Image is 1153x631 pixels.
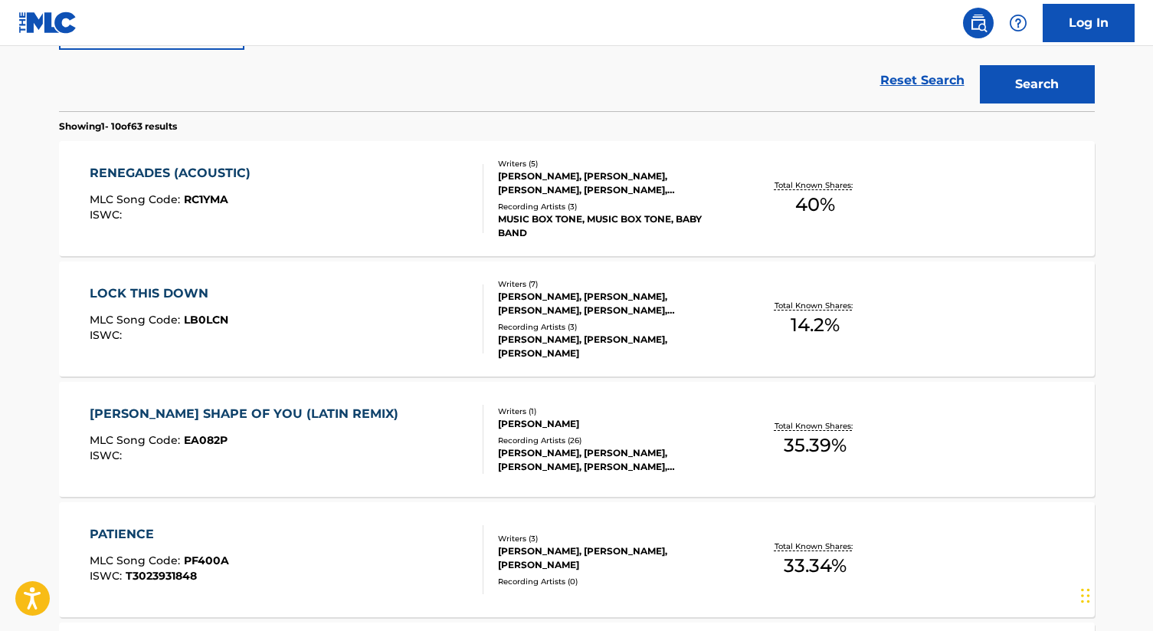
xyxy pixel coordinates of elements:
[498,321,729,333] div: Recording Artists ( 3 )
[963,8,994,38] a: Public Search
[498,435,729,446] div: Recording Artists ( 26 )
[775,420,857,432] p: Total Known Shares:
[784,432,847,459] span: 35.39 %
[18,12,77,34] img: MLC Logo
[1003,8,1033,38] div: Help
[59,382,1095,497] a: [PERSON_NAME] SHAPE OF YOU (LATIN REMIX)MLC Song Code:EA082PISWC:Writers (1)[PERSON_NAME]Recordin...
[59,141,1095,256] a: RENEGADES (ACOUSTIC)MLC Song Code:RC1YMAISWC:Writers (5)[PERSON_NAME], [PERSON_NAME], [PERSON_NAM...
[184,433,228,447] span: EA082P
[969,14,988,32] img: search
[59,261,1095,376] a: LOCK THIS DOWNMLC Song Code:LB0LCNISWC:Writers (7)[PERSON_NAME], [PERSON_NAME], [PERSON_NAME], [P...
[775,300,857,311] p: Total Known Shares:
[498,446,729,474] div: [PERSON_NAME], [PERSON_NAME], [PERSON_NAME], [PERSON_NAME], [PERSON_NAME]
[498,169,729,197] div: [PERSON_NAME], [PERSON_NAME], [PERSON_NAME], [PERSON_NAME], [PERSON_NAME]
[90,192,184,206] span: MLC Song Code :
[498,406,729,417] div: Writers ( 1 )
[90,208,126,222] span: ISWC :
[784,552,847,580] span: 33.34 %
[184,192,228,206] span: RC1YMA
[1043,4,1135,42] a: Log In
[1081,573,1090,619] div: Drag
[498,290,729,317] div: [PERSON_NAME], [PERSON_NAME], [PERSON_NAME], [PERSON_NAME], [PERSON_NAME], [PERSON_NAME], [PERSON...
[184,554,229,567] span: PF400A
[498,158,729,169] div: Writers ( 5 )
[90,405,406,423] div: [PERSON_NAME] SHAPE OF YOU (LATIN REMIX)
[90,433,184,447] span: MLC Song Code :
[795,191,835,219] span: 40 %
[775,179,857,191] p: Total Known Shares:
[1009,14,1027,32] img: help
[184,313,228,327] span: LB0LCN
[126,569,197,583] span: T3023931848
[775,541,857,552] p: Total Known Shares:
[498,544,729,572] div: [PERSON_NAME], [PERSON_NAME], [PERSON_NAME]
[90,554,184,567] span: MLC Song Code :
[498,417,729,431] div: [PERSON_NAME]
[90,569,126,583] span: ISWC :
[498,212,729,240] div: MUSIC BOX TONE, MUSIC BOX TONE, BABY BAND
[498,333,729,360] div: [PERSON_NAME], [PERSON_NAME], [PERSON_NAME]
[498,278,729,290] div: Writers ( 7 )
[873,64,972,97] a: Reset Search
[90,164,258,182] div: RENEGADES (ACOUSTIC)
[498,201,729,212] div: Recording Artists ( 3 )
[90,449,126,462] span: ISWC :
[980,65,1095,104] button: Search
[791,311,840,339] span: 14.2 %
[59,502,1095,617] a: PATIENCEMLC Song Code:PF400AISWC:T3023931848Writers (3)[PERSON_NAME], [PERSON_NAME], [PERSON_NAME...
[90,313,184,327] span: MLC Song Code :
[90,525,229,544] div: PATIENCE
[90,328,126,342] span: ISWC :
[90,284,228,303] div: LOCK THIS DOWN
[498,576,729,587] div: Recording Artists ( 0 )
[1076,557,1153,631] iframe: Chat Widget
[498,533,729,544] div: Writers ( 3 )
[59,120,177,133] p: Showing 1 - 10 of 63 results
